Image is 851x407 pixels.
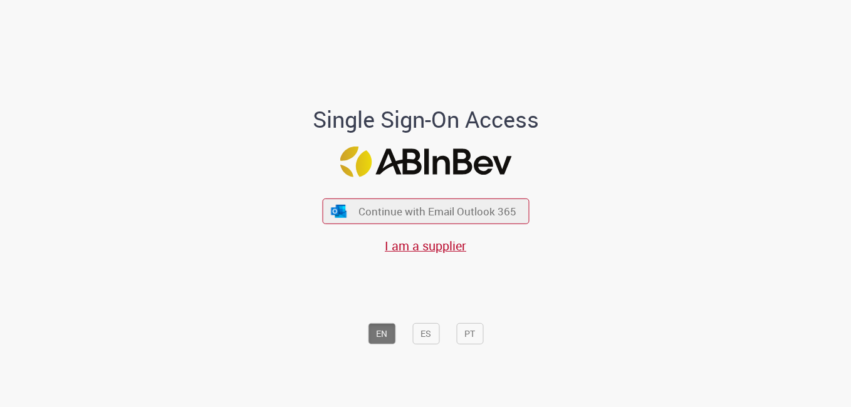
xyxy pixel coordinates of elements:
img: ícone Azure/Microsoft 360 [330,205,348,218]
span: Continue with Email Outlook 365 [358,204,516,219]
img: Logo ABInBev [340,147,511,177]
button: ícone Azure/Microsoft 360 Continue with Email Outlook 365 [322,198,529,224]
a: I am a supplier [385,237,466,254]
button: PT [456,323,483,344]
button: EN [368,323,395,344]
h1: Single Sign-On Access [252,106,600,131]
button: ES [412,323,439,344]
